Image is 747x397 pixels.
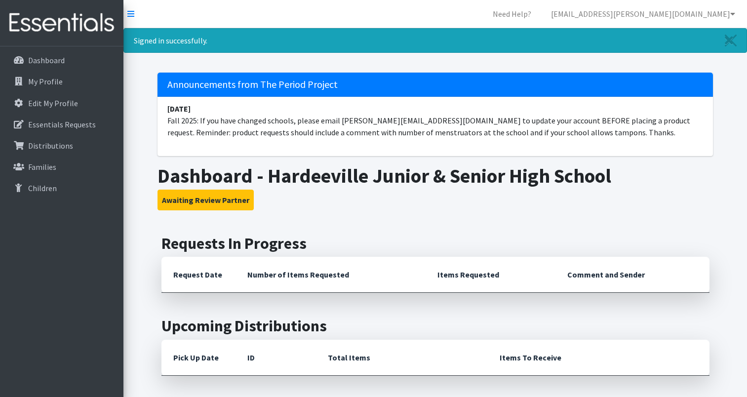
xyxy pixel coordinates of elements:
th: Total Items [316,340,488,376]
a: Need Help? [485,4,539,24]
th: Comment and Sender [555,257,709,293]
a: Families [4,157,119,177]
th: Number of Items Requested [236,257,426,293]
th: Request Date [161,257,236,293]
th: Items Requested [426,257,555,293]
h1: Dashboard - Hardeeville Junior & Senior High School [157,164,713,188]
h2: Requests In Progress [161,234,709,253]
li: Fall 2025: If you have changed schools, please email [PERSON_NAME][EMAIL_ADDRESS][DOMAIN_NAME] to... [157,97,713,144]
strong: [DATE] [167,104,191,114]
a: Children [4,178,119,198]
a: [EMAIL_ADDRESS][PERSON_NAME][DOMAIN_NAME] [543,4,743,24]
a: Distributions [4,136,119,156]
th: ID [236,340,316,376]
th: Pick Up Date [161,340,236,376]
p: Dashboard [28,55,65,65]
a: Essentials Requests [4,115,119,134]
img: HumanEssentials [4,6,119,40]
p: Children [28,183,57,193]
a: Dashboard [4,50,119,70]
button: Awaiting Review Partner [157,190,254,210]
div: Signed in successfully. [123,28,747,53]
p: Families [28,162,56,172]
p: Edit My Profile [28,98,78,108]
h2: Upcoming Distributions [161,317,709,335]
p: Essentials Requests [28,119,96,129]
h5: Announcements from The Period Project [157,73,713,97]
a: Edit My Profile [4,93,119,113]
a: Close [715,29,747,52]
p: My Profile [28,77,63,86]
a: My Profile [4,72,119,91]
p: Distributions [28,141,73,151]
th: Items To Receive [488,340,709,376]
